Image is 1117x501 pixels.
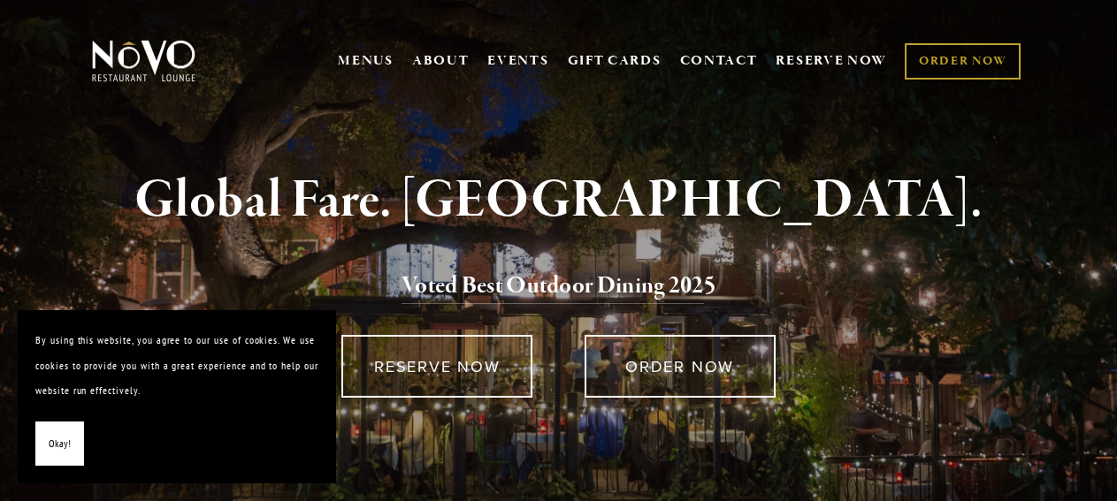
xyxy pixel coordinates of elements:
span: Okay! [49,431,71,457]
a: ORDER NOW [905,43,1021,80]
img: Novo Restaurant &amp; Lounge [88,39,199,83]
p: By using this website, you agree to our use of cookies. We use cookies to provide you with a grea... [35,328,318,404]
a: MENUS [338,52,394,70]
a: EVENTS [487,52,548,70]
a: RESERVE NOW [776,44,887,78]
a: GIFT CARDS [568,44,662,78]
a: ABOUT [412,52,470,70]
button: Okay! [35,421,84,467]
h2: 5 [117,268,1000,305]
section: Cookie banner [18,310,336,483]
a: RESERVE NOW [341,335,532,398]
a: Voted Best Outdoor Dining 202 [402,270,704,304]
strong: Global Fare. [GEOGRAPHIC_DATA]. [134,167,983,234]
a: ORDER NOW [585,335,776,398]
a: CONTACT [680,44,758,78]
